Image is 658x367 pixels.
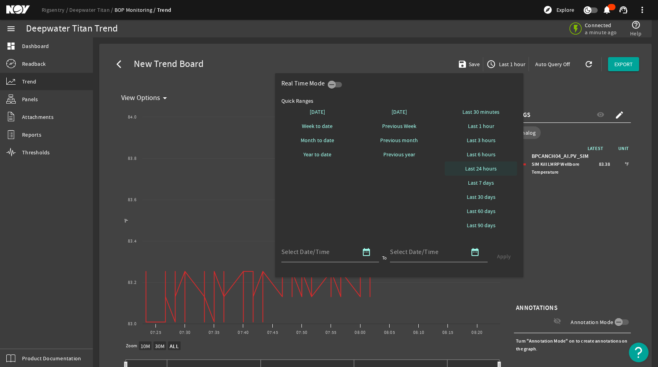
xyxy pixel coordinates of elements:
[363,119,435,133] button: Previous Week
[462,108,499,116] span: Last 30 minutes
[467,207,495,215] span: Last 60 days
[380,136,418,144] span: Previous month
[281,97,518,105] div: Quick Ranges
[281,80,328,87] div: Real Time Mode
[445,147,517,161] button: Last 6 hours
[445,133,517,147] button: Last 3 hours
[467,150,495,158] span: Last 6 hours
[281,133,354,147] button: Month to date
[382,122,416,130] span: Previous Week
[629,343,649,362] button: Open Resource Center
[467,136,495,144] span: Last 3 hours
[390,247,461,257] input: Select Date/Time
[303,150,331,158] span: Year to date
[467,221,495,229] span: Last 90 days
[382,254,387,262] div: To
[445,176,517,190] button: Last 7 days
[392,108,407,116] span: [DATE]
[281,119,354,133] button: Week to date
[363,133,435,147] button: Previous month
[310,108,325,116] span: [DATE]
[445,161,517,176] button: Last 24 hours
[445,204,517,218] button: Last 60 days
[445,218,517,232] button: Last 90 days
[445,105,517,119] button: Last 30 minutes
[445,119,517,133] button: Last 1 hour
[468,122,494,130] span: Last 1 hour
[467,193,495,201] span: Last 30 days
[465,165,497,172] span: Last 24 hours
[281,247,352,257] input: Select Date/Time
[301,136,334,144] span: Month to date
[363,147,435,161] button: Previous year
[281,105,354,119] button: [DATE]
[383,150,415,158] span: Previous year
[362,247,371,257] mat-icon: date_range
[302,122,333,130] span: Week to date
[445,190,517,204] button: Last 30 days
[363,105,435,119] button: [DATE]
[470,247,480,257] mat-icon: date_range
[468,179,494,187] span: Last 7 days
[281,147,354,161] button: Year to date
